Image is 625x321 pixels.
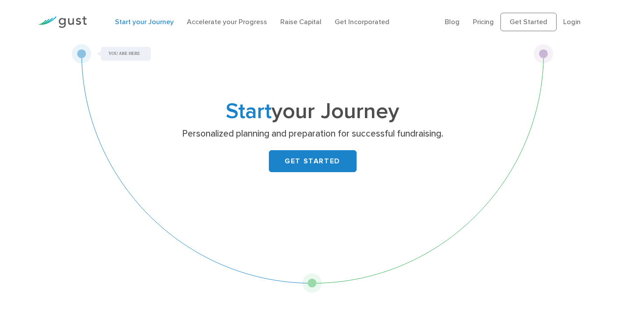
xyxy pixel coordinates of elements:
a: Blog [445,18,460,26]
a: Raise Capital [280,18,321,26]
a: Pricing [473,18,494,26]
a: Accelerate your Progress [187,18,267,26]
p: Personalized planning and preparation for successful fundraising. [143,128,482,140]
h1: your Journey [139,101,486,122]
a: Login [563,18,581,26]
span: Start [226,98,271,124]
a: Start your Journey [115,18,174,26]
a: Get Incorporated [335,18,389,26]
a: GET STARTED [269,150,357,172]
img: Gust Logo [38,16,87,28]
a: Get Started [500,13,557,31]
